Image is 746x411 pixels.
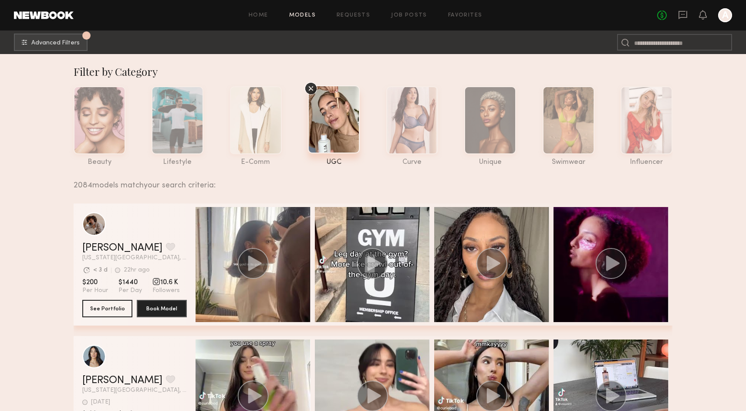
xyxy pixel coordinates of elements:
[118,287,142,295] span: Per Day
[14,34,88,51] button: 1Advanced Filters
[308,159,360,166] div: UGC
[74,159,125,166] div: beauty
[31,40,80,46] span: Advanced Filters
[386,159,438,166] div: curve
[118,278,142,287] span: $1440
[137,300,187,317] button: Book Model
[74,65,672,78] div: Filter by Category
[230,159,282,166] div: e-comm
[74,171,665,190] div: 2084 models match your search criteria:
[391,13,427,18] a: Job Posts
[543,159,594,166] div: swimwear
[464,159,516,166] div: unique
[93,267,108,273] div: < 3 d
[152,159,203,166] div: lifestyle
[82,375,162,386] a: [PERSON_NAME]
[718,8,732,22] a: A
[82,278,108,287] span: $200
[82,387,187,394] span: [US_STATE][GEOGRAPHIC_DATA], [GEOGRAPHIC_DATA]
[289,13,316,18] a: Models
[249,13,268,18] a: Home
[152,278,180,287] span: 10.6 K
[621,159,672,166] div: influencer
[91,399,110,405] div: [DATE]
[82,287,108,295] span: Per Hour
[152,287,180,295] span: Followers
[82,243,162,253] a: [PERSON_NAME]
[448,13,483,18] a: Favorites
[85,34,88,37] span: 1
[82,300,132,317] button: See Portfolio
[337,13,370,18] a: Requests
[82,255,187,261] span: [US_STATE][GEOGRAPHIC_DATA], [GEOGRAPHIC_DATA]
[124,267,150,273] div: 22hr ago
